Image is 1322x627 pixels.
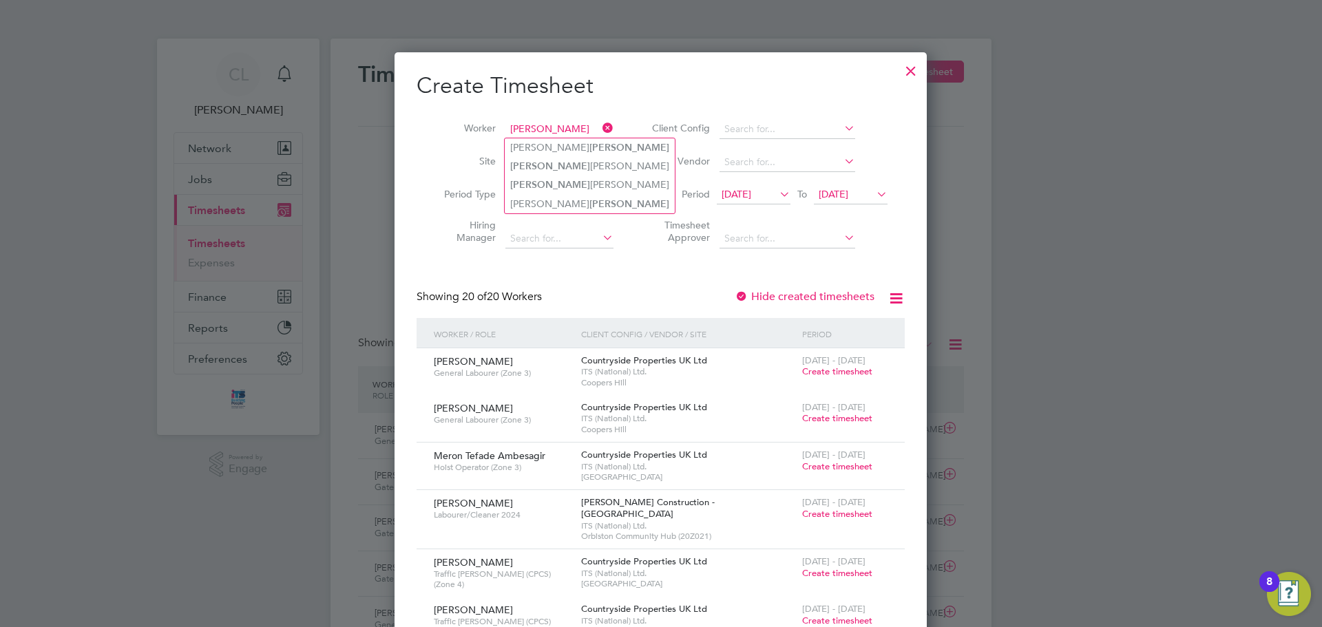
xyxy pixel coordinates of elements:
button: Open Resource Center, 8 new notifications [1267,572,1311,616]
input: Search for... [505,229,613,248]
span: Create timesheet [802,365,872,377]
span: ITS (National) Ltd. [581,520,795,531]
input: Search for... [720,153,855,172]
span: [DATE] - [DATE] [802,449,865,460]
span: ITS (National) Ltd. [581,615,795,626]
label: Worker [434,122,496,134]
label: Site [434,155,496,167]
input: Search for... [505,120,613,139]
span: [DATE] - [DATE] [802,354,865,366]
span: [GEOGRAPHIC_DATA] [581,578,795,589]
span: [DATE] - [DATE] [802,401,865,413]
label: Client Config [648,122,710,134]
b: [PERSON_NAME] [589,198,669,210]
span: Countryside Properties UK Ltd [581,603,707,615]
span: Countryside Properties UK Ltd [581,401,707,413]
span: [PERSON_NAME] [434,556,513,568]
span: ITS (National) Ltd. [581,461,795,472]
span: General Labourer (Zone 3) [434,368,571,379]
div: Showing [417,290,545,304]
li: [PERSON_NAME] [505,195,675,213]
b: [PERSON_NAME] [589,142,669,153]
div: Period [799,318,891,350]
b: [PERSON_NAME] [510,179,590,191]
li: [PERSON_NAME] [505,157,675,176]
li: [PERSON_NAME] [505,176,675,194]
span: Create timesheet [802,412,872,424]
h2: Create Timesheet [417,72,905,100]
span: [PERSON_NAME] [434,355,513,368]
label: Hide created timesheets [735,290,874,304]
span: To [793,185,811,203]
span: Meron Tefade Ambesagir [434,449,545,462]
span: [PERSON_NAME] Construction - [GEOGRAPHIC_DATA] [581,496,715,520]
span: Create timesheet [802,615,872,626]
span: 20 of [462,290,487,304]
span: Coopers Hill [581,424,795,435]
span: Traffic [PERSON_NAME] (CPCS) (Zone 4) [434,568,571,590]
span: Create timesheet [802,508,872,520]
span: Coopers Hill [581,377,795,388]
input: Search for... [720,120,855,139]
span: [DATE] [722,188,751,200]
span: [PERSON_NAME] [434,402,513,414]
span: [DATE] [819,188,848,200]
span: [DATE] - [DATE] [802,555,865,567]
label: Period [648,188,710,200]
span: Countryside Properties UK Ltd [581,449,707,460]
span: Hoist Operator (Zone 3) [434,462,571,473]
span: Create timesheet [802,460,872,472]
div: 8 [1266,582,1272,599]
input: Search for... [720,229,855,248]
span: Create timesheet [802,567,872,579]
label: Timesheet Approver [648,219,710,244]
span: Countryside Properties UK Ltd [581,354,707,366]
li: [PERSON_NAME] [505,138,675,157]
div: Client Config / Vendor / Site [578,318,799,350]
span: [DATE] - [DATE] [802,496,865,508]
b: [PERSON_NAME] [510,160,590,172]
label: Period Type [434,188,496,200]
span: General Labourer (Zone 3) [434,414,571,425]
span: [DATE] - [DATE] [802,603,865,615]
label: Vendor [648,155,710,167]
span: [PERSON_NAME] [434,497,513,509]
label: Hiring Manager [434,219,496,244]
span: ITS (National) Ltd. [581,568,795,579]
span: ITS (National) Ltd. [581,413,795,424]
span: Countryside Properties UK Ltd [581,555,707,567]
span: [PERSON_NAME] [434,604,513,616]
span: ITS (National) Ltd. [581,366,795,377]
div: Worker / Role [430,318,578,350]
span: [GEOGRAPHIC_DATA] [581,471,795,482]
span: Labourer/Cleaner 2024 [434,509,571,520]
span: 20 Workers [462,290,542,304]
span: Orbiston Community Hub (20Z021) [581,531,795,542]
